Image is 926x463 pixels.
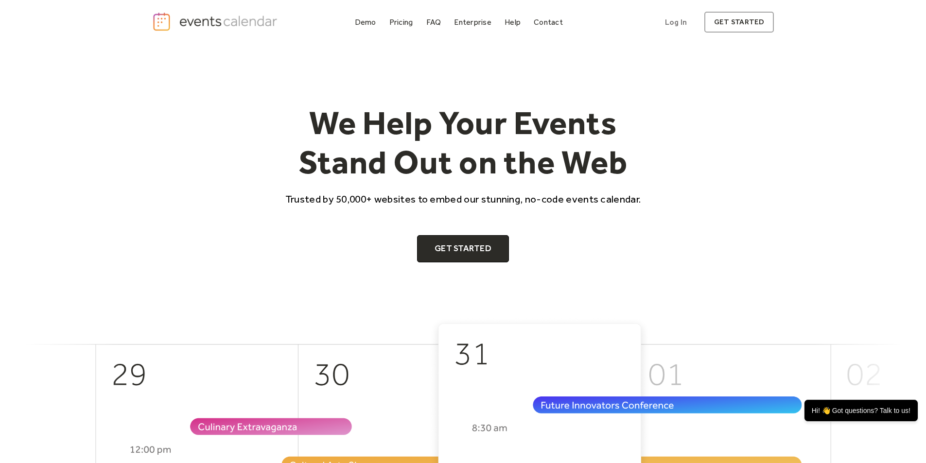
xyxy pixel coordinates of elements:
a: Contact [530,16,567,29]
a: home [152,12,280,32]
h1: We Help Your Events Stand Out on the Web [277,103,650,182]
a: Get Started [417,235,509,262]
div: Contact [534,19,563,25]
div: Help [505,19,521,25]
a: Enterprise [450,16,495,29]
div: Demo [355,19,376,25]
a: Pricing [385,16,417,29]
p: Trusted by 50,000+ websites to embed our stunning, no-code events calendar. [277,192,650,206]
a: FAQ [422,16,445,29]
a: Demo [351,16,380,29]
a: Help [501,16,524,29]
a: Log In [655,12,697,33]
a: get started [704,12,774,33]
div: Enterprise [454,19,491,25]
div: Pricing [389,19,413,25]
div: FAQ [426,19,441,25]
